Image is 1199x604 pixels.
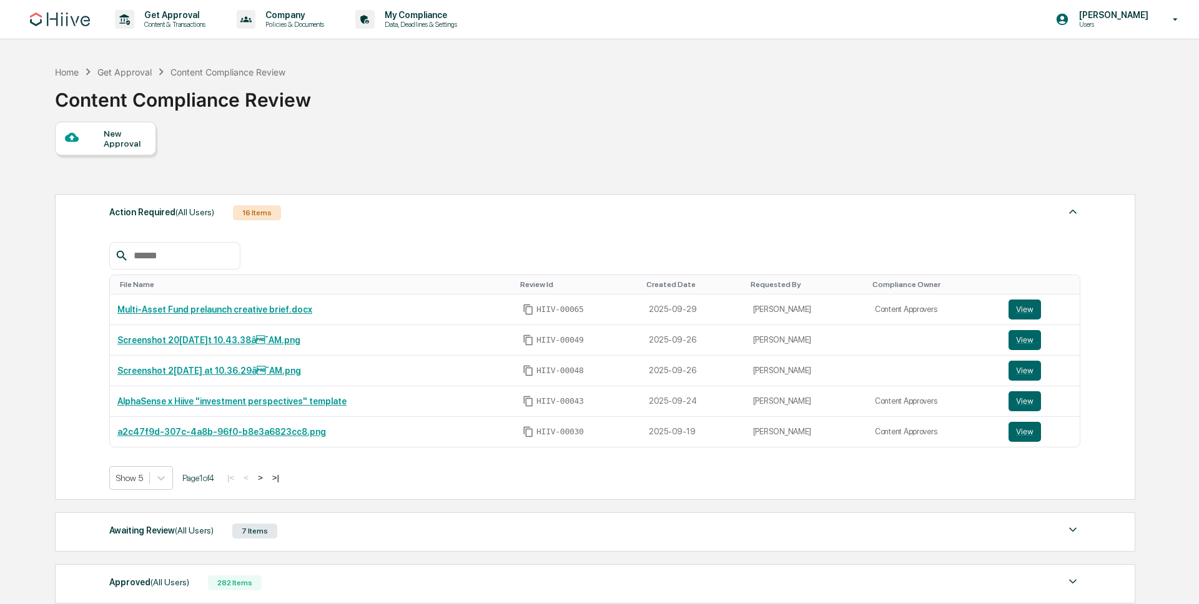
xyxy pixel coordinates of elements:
[746,386,867,417] td: [PERSON_NAME]
[1065,522,1080,537] img: caret
[269,472,283,483] button: >|
[523,396,534,407] span: Copy Id
[375,10,463,20] p: My Compliance
[120,280,510,289] div: Toggle SortBy
[117,335,300,345] a: Screenshot 20[DATE]t 10.43.38â¯AM.png
[182,473,214,483] span: Page 1 of 4
[523,365,534,376] span: Copy Id
[536,304,584,314] span: HIIV-00065
[117,427,326,437] a: a2c47f9d-307c-4a8b-96f0-b8e3a6823cc8.png
[375,20,463,29] p: Data, Deadlines & Settings
[536,335,584,345] span: HIIV-00049
[523,426,534,437] span: Copy Id
[641,325,746,356] td: 2025-09-26
[175,207,214,217] span: (All Users)
[55,67,79,77] div: Home
[1009,361,1072,381] a: View
[1009,300,1072,319] a: View
[1009,330,1072,350] a: View
[646,280,741,289] div: Toggle SortBy
[170,67,285,77] div: Content Compliance Review
[254,472,267,483] button: >
[746,325,867,356] td: [PERSON_NAME]
[1009,330,1041,350] button: View
[175,525,214,535] span: (All Users)
[867,386,1001,417] td: Content Approvers
[233,205,281,220] div: 16 Items
[641,417,746,447] td: 2025-09-19
[872,280,996,289] div: Toggle SortBy
[208,575,262,590] div: 282 Items
[117,304,312,314] a: Multi-Asset Fund prelaunch creative brief.docx
[30,12,90,26] img: logo
[55,79,311,111] div: Content Compliance Review
[1069,10,1155,20] p: [PERSON_NAME]
[117,366,301,376] a: Screenshot 2[DATE] at 10.36.29â¯AM.png
[523,304,534,315] span: Copy Id
[255,20,330,29] p: Policies & Documents
[109,574,189,590] div: Approved
[536,366,584,376] span: HIIV-00048
[523,334,534,346] span: Copy Id
[134,10,212,20] p: Get Approval
[117,396,347,406] a: AlphaSense x Hiive "investment perspectives" template
[867,417,1001,447] td: Content Approvers
[232,524,277,538] div: 7 Items
[1009,391,1072,411] a: View
[150,577,189,587] span: (All Users)
[746,295,867,325] td: [PERSON_NAME]
[520,280,636,289] div: Toggle SortBy
[109,204,214,220] div: Action Required
[97,67,152,77] div: Get Approval
[751,280,862,289] div: Toggle SortBy
[109,522,214,538] div: Awaiting Review
[104,129,146,149] div: New Approval
[536,427,584,437] span: HIIV-00030
[1009,422,1072,442] a: View
[1159,563,1193,597] iframe: Open customer support
[1009,391,1041,411] button: View
[641,356,746,386] td: 2025-09-26
[1069,20,1155,29] p: Users
[1011,280,1075,289] div: Toggle SortBy
[1009,361,1041,381] button: View
[1009,300,1041,319] button: View
[240,472,252,483] button: <
[134,20,212,29] p: Content & Transactions
[224,472,238,483] button: |<
[641,386,746,417] td: 2025-09-24
[255,10,330,20] p: Company
[867,295,1001,325] td: Content Approvers
[746,356,867,386] td: [PERSON_NAME]
[536,396,584,406] span: HIIV-00043
[1065,574,1080,589] img: caret
[746,417,867,447] td: [PERSON_NAME]
[1009,422,1041,442] button: View
[1065,204,1080,219] img: caret
[641,295,746,325] td: 2025-09-29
